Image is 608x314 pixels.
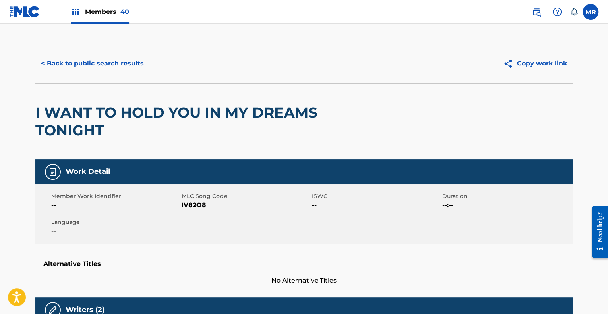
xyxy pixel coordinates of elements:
span: 40 [120,8,129,15]
span: Member Work Identifier [51,192,180,200]
img: Work Detail [48,167,58,177]
img: help [552,7,562,17]
span: -- [51,200,180,210]
img: Copy work link [503,59,517,69]
span: IV82O8 [182,200,310,210]
div: Notifications [570,8,578,16]
span: MLC Song Code [182,192,310,200]
a: Public Search [529,4,544,20]
span: Language [51,218,180,226]
div: Help [549,4,565,20]
span: --:-- [442,200,571,210]
h5: Work Detail [66,167,110,176]
span: -- [51,226,180,236]
span: No Alternative Titles [35,276,573,285]
img: MLC Logo [10,6,40,17]
span: Members [85,7,129,16]
div: User Menu [583,4,598,20]
h2: I WANT TO HOLD YOU IN MY DREAMS TONIGHT [35,104,358,139]
span: ISWC [312,192,440,200]
h5: Alternative Titles [43,260,565,268]
img: Top Rightsholders [71,7,80,17]
button: Copy work link [498,54,573,73]
iframe: Resource Center [586,200,608,264]
span: -- [312,200,440,210]
img: search [532,7,541,17]
button: < Back to public search results [35,54,149,73]
span: Duration [442,192,571,200]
